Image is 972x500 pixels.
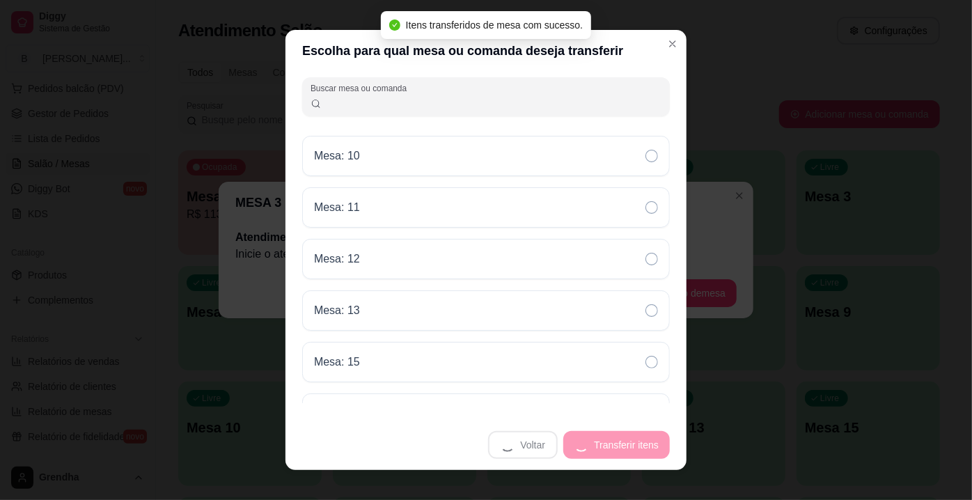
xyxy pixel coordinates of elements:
input: Buscar mesa ou comanda [322,95,662,109]
p: Mesa: 11 [314,199,360,216]
p: Mesa: 15 [314,354,360,370]
p: Mesa: 13 [314,302,360,319]
p: Mesa: 12 [314,251,360,267]
span: check-circle [389,19,400,31]
span: Itens transferidos de mesa com sucesso. [406,19,583,31]
header: Escolha para qual mesa ou comanda deseja transferir [285,30,687,72]
label: Buscar mesa ou comanda [311,82,411,94]
button: Close [661,33,684,55]
p: Mesa: 10 [314,148,360,164]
